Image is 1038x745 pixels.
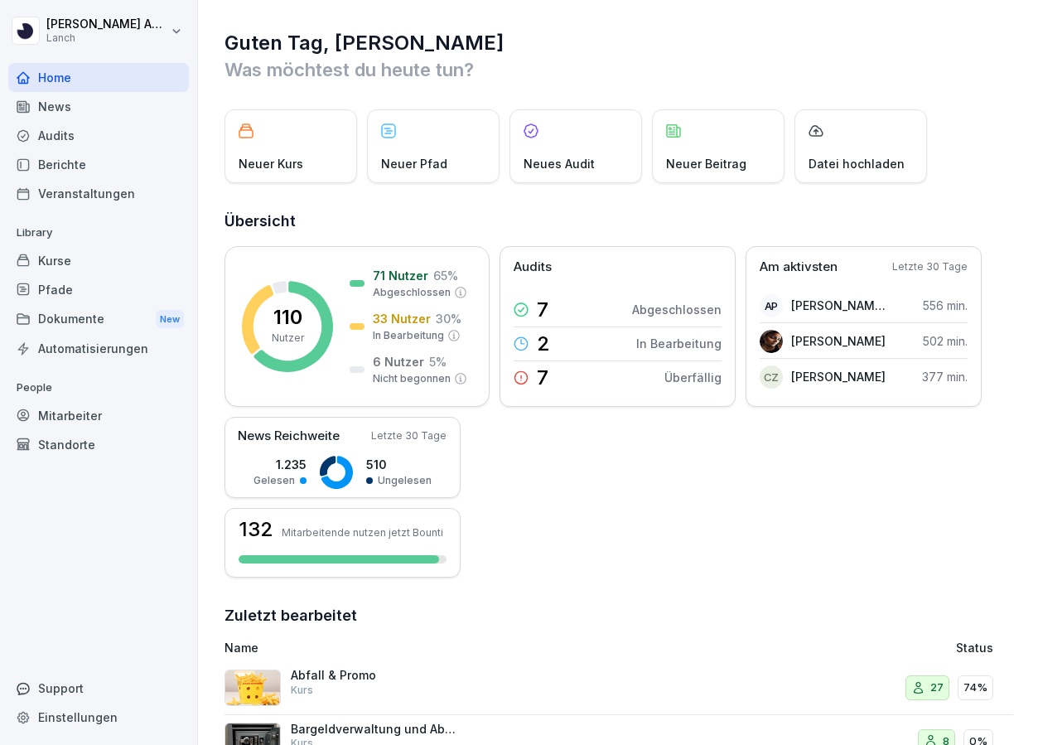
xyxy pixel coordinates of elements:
[8,63,189,92] a: Home
[892,259,968,274] p: Letzte 30 Tage
[760,258,838,277] p: Am aktivsten
[8,375,189,401] p: People
[46,32,167,44] p: Lanch
[371,428,447,443] p: Letzte 30 Tage
[8,304,189,335] a: DokumenteNew
[760,294,783,317] div: AP
[282,526,443,539] p: Mitarbeitende nutzen jetzt Bounti
[373,267,428,284] p: 71 Nutzer
[291,722,456,737] p: Bargeldverwaltung und Abholung
[238,427,340,446] p: News Reichweite
[8,401,189,430] a: Mitarbeiter
[373,328,444,343] p: In Bearbeitung
[760,365,783,389] div: CZ
[156,310,184,329] div: New
[922,368,968,385] p: 377 min.
[273,307,302,327] p: 110
[8,275,189,304] a: Pfade
[272,331,304,346] p: Nutzer
[956,639,993,656] p: Status
[666,155,746,172] p: Neuer Beitrag
[537,334,550,354] p: 2
[760,330,783,353] img: lbqg5rbd359cn7pzouma6c8b.png
[381,155,447,172] p: Neuer Pfad
[373,353,424,370] p: 6 Nutzer
[429,353,447,370] p: 5 %
[224,604,1013,627] h2: Zuletzt bearbeitet
[8,92,189,121] a: News
[224,661,1013,715] a: Abfall & PromoKurs2774%
[791,332,886,350] p: [PERSON_NAME]
[636,335,722,352] p: In Bearbeitung
[664,369,722,386] p: Überfällig
[923,332,968,350] p: 502 min.
[373,371,451,386] p: Nicht begonnen
[373,285,451,300] p: Abgeschlossen
[963,680,987,696] p: 74%
[8,334,189,363] a: Automatisierungen
[291,683,313,698] p: Kurs
[809,155,905,172] p: Datei hochladen
[373,310,431,327] p: 33 Nutzer
[224,56,1013,83] p: Was möchtest du heute tun?
[524,155,595,172] p: Neues Audit
[537,300,548,320] p: 7
[8,150,189,179] a: Berichte
[8,121,189,150] a: Audits
[378,473,432,488] p: Ungelesen
[8,430,189,459] a: Standorte
[930,680,944,696] p: 27
[436,310,461,327] p: 30 %
[8,304,189,335] div: Dokumente
[253,473,295,488] p: Gelesen
[8,220,189,246] p: Library
[46,17,167,31] p: [PERSON_NAME] Ahlert
[224,210,1013,233] h2: Übersicht
[239,520,273,539] h3: 132
[224,639,724,656] p: Name
[224,30,1013,56] h1: Guten Tag, [PERSON_NAME]
[8,703,189,732] a: Einstellungen
[8,179,189,208] a: Veranstaltungen
[791,368,886,385] p: [PERSON_NAME]
[8,674,189,703] div: Support
[514,258,552,277] p: Audits
[291,668,456,683] p: Abfall & Promo
[537,368,548,388] p: 7
[224,670,281,706] img: urw3ytc7x1v5bfur977du01f.png
[923,297,968,314] p: 556 min.
[632,301,722,318] p: Abgeschlossen
[239,155,303,172] p: Neuer Kurs
[253,456,307,473] p: 1.235
[8,246,189,275] a: Kurse
[366,456,432,473] p: 510
[433,267,458,284] p: 65 %
[791,297,886,314] p: [PERSON_NAME] [PERSON_NAME]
